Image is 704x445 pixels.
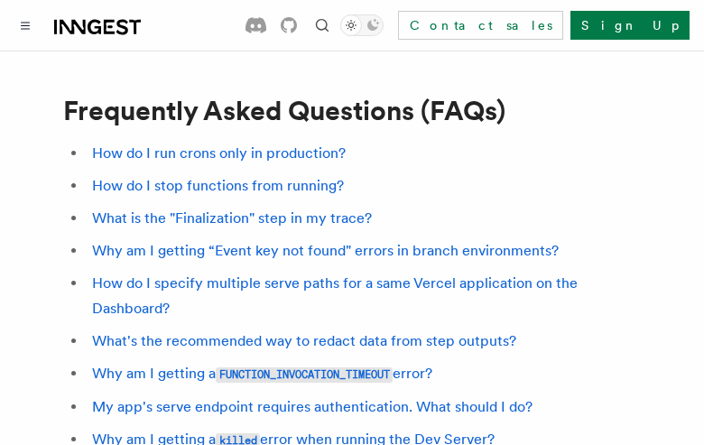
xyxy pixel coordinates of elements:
[92,274,578,317] a: How do I specify multiple serve paths for a same Vercel application on the Dashboard?
[216,367,393,383] code: FUNCTION_INVOCATION_TIMEOUT
[398,11,563,40] a: Contact sales
[92,365,432,382] a: Why am I getting aFUNCTION_INVOCATION_TIMEOUTerror?
[14,14,36,36] button: Toggle navigation
[340,14,384,36] button: Toggle dark mode
[311,14,333,36] button: Find something...
[570,11,690,40] a: Sign Up
[92,144,346,162] a: How do I run crons only in production?
[92,209,372,227] a: What is the "Finalization" step in my trace?
[92,177,344,194] a: How do I stop functions from running?
[92,332,516,349] a: What's the recommended way to redact data from step outputs?
[92,398,533,415] a: My app's serve endpoint requires authentication. What should I do?
[63,94,641,126] h1: Frequently Asked Questions (FAQs)
[92,242,559,259] a: Why am I getting “Event key not found" errors in branch environments?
